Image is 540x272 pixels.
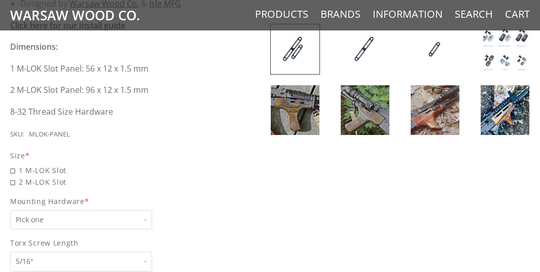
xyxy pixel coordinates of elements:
[10,62,198,76] p: 1 M-LOK Slot Panel: 56 x 12 x 1.5 mm
[481,24,529,74] img: DIY M-LOK Panel Inserts
[373,8,443,21] a: Information
[10,105,198,119] p: 8-32 Thread Size Hardware
[341,24,389,74] img: DIY M-LOK Panel Inserts
[29,129,70,140] div: MLOK-PANEL
[10,176,198,188] span: 2 M-LOK Slot
[10,237,198,249] span: Torx Screw Length
[411,24,459,74] img: DIY M-LOK Panel Inserts
[10,41,58,52] strong: Dimensions:
[481,85,529,135] img: DIY M-LOK Panel Inserts
[10,20,125,31] a: Click here for our install guide
[10,83,198,97] p: 2 M-LOK Slot Panel: 96 x 12 x 1.5 mm
[341,85,389,135] img: DIY M-LOK Panel Inserts
[10,210,152,230] select: Mounting Hardware*
[320,8,361,21] a: Brands
[271,24,319,74] img: DIY M-LOK Panel Inserts
[10,252,152,271] select: Torx Screw Length
[10,129,24,140] div: SKU:
[505,8,530,21] a: Cart
[255,8,308,21] a: Products
[411,85,459,135] img: DIY M-LOK Panel Inserts
[10,164,198,176] span: 1 M-LOK Slot
[10,150,198,161] div: Size
[455,8,493,21] a: Search
[10,195,198,207] span: Mounting Hardware
[271,85,319,135] img: DIY M-LOK Panel Inserts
